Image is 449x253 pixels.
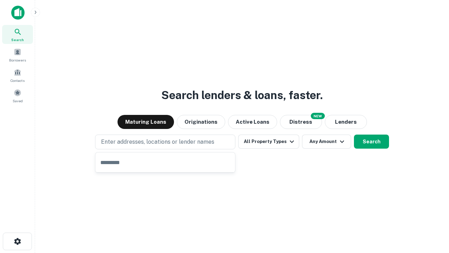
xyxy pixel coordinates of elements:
span: Borrowers [9,57,26,63]
a: Search [2,25,33,44]
button: Any Amount [302,135,351,149]
button: Active Loans [228,115,277,129]
a: Borrowers [2,45,33,64]
div: NEW [311,113,325,119]
h3: Search lenders & loans, faster. [161,87,323,104]
button: Enter addresses, locations or lender names [95,135,235,149]
a: Contacts [2,66,33,85]
span: Contacts [11,78,25,83]
button: Lenders [325,115,367,129]
iframe: Chat Widget [414,197,449,231]
span: Search [11,37,24,43]
button: Search distressed loans with lien and other non-mortgage details. [280,115,322,129]
span: Saved [13,98,23,104]
button: Search [354,135,389,149]
a: Saved [2,86,33,105]
img: capitalize-icon.png [11,6,25,20]
button: All Property Types [238,135,299,149]
button: Maturing Loans [118,115,174,129]
p: Enter addresses, locations or lender names [101,138,214,146]
button: Originations [177,115,225,129]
